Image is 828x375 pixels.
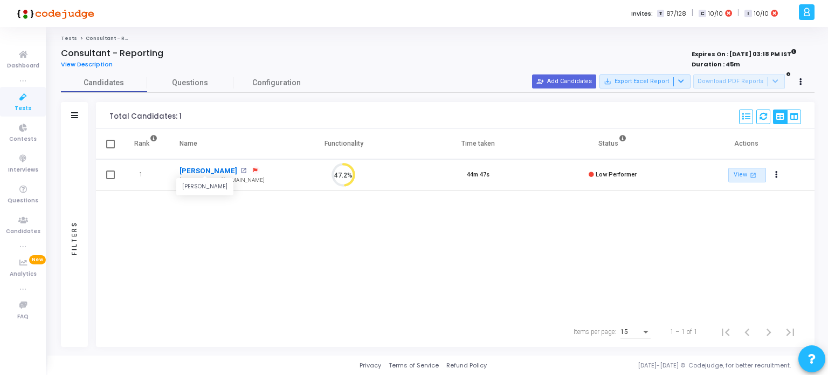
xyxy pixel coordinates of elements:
span: Analytics [10,270,37,279]
span: Dashboard [7,62,39,71]
strong: Expires On : [DATE] 03:18 PM IST [692,47,797,59]
th: Functionality [277,129,411,159]
span: Candidates [6,227,40,236]
th: Status [546,129,680,159]
div: Filters [70,179,79,297]
nav: breadcrumb [61,35,815,42]
a: [PERSON_NAME] [180,166,237,176]
button: Export Excel Report [599,74,691,88]
span: Questions [8,196,38,206]
div: [DATE]-[DATE] © Codejudge, for better recruitment. [487,361,815,370]
strong: Duration : 45m [692,60,740,69]
span: Contests [9,135,37,144]
mat-icon: person_add_alt [536,78,544,85]
span: Low Performer [596,171,637,178]
div: Time taken [461,138,495,149]
span: | [692,8,693,19]
mat-icon: open_in_new [749,171,758,180]
a: Refund Policy [446,361,487,370]
span: 10/10 [708,9,723,18]
span: New [29,255,46,264]
span: C [699,10,706,18]
span: View Description [61,60,113,69]
mat-icon: save_alt [604,78,611,85]
a: Tests [61,35,77,42]
mat-select: Items per page: [620,329,651,336]
div: [EMAIL_ADDRESS][DOMAIN_NAME] [180,176,265,185]
mat-icon: open_in_new [240,168,246,174]
div: 1 – 1 of 1 [670,327,698,337]
a: Terms of Service [389,361,439,370]
a: View Description [61,61,121,68]
span: 10/10 [754,9,769,18]
th: Rank [123,129,169,159]
span: I [744,10,751,18]
span: Tests [15,104,31,113]
button: First page [715,321,736,343]
span: Configuration [252,77,301,88]
button: Previous page [736,321,758,343]
div: View Options [773,110,801,124]
a: Privacy [360,361,381,370]
div: [PERSON_NAME] [176,179,233,195]
img: logo [13,3,94,24]
button: Last page [779,321,801,343]
span: Candidates [61,77,147,88]
button: Next page [758,321,779,343]
div: 44m 47s [467,171,489,180]
div: Total Candidates: 1 [109,112,182,121]
span: 15 [620,328,628,336]
button: Add Candidates [532,74,596,88]
th: Actions [680,129,815,159]
div: Name [180,138,197,149]
a: View [728,168,766,182]
button: Download PDF Reports [693,74,785,88]
div: Items per page: [574,327,616,337]
span: T [657,10,664,18]
span: Questions [147,77,233,88]
td: 1 [123,159,169,191]
span: Interviews [8,166,38,175]
span: FAQ [17,312,29,322]
span: 87/128 [666,9,686,18]
h4: Consultant - Reporting [61,48,163,59]
label: Invites: [631,9,653,18]
span: | [737,8,739,19]
button: Actions [769,168,784,183]
span: Consultant - Reporting [86,35,149,42]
